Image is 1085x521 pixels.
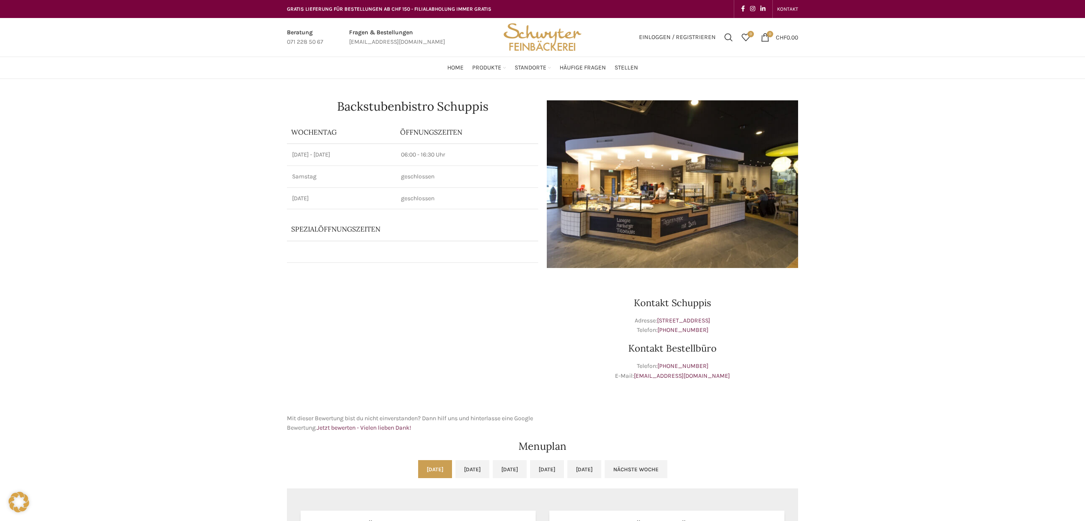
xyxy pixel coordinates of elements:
[547,316,798,335] p: Adresse: Telefon:
[547,298,798,307] h3: Kontakt Schuppis
[500,33,585,40] a: Site logo
[635,29,720,46] a: Einloggen / Registrieren
[773,0,802,18] div: Secondary navigation
[530,460,564,478] a: [DATE]
[418,460,452,478] a: [DATE]
[657,317,710,324] a: [STREET_ADDRESS]
[657,326,708,334] a: [PHONE_NUMBER]
[756,29,802,46] a: 0 CHF0.00
[560,64,606,72] span: Häufige Fragen
[515,59,551,76] a: Standorte
[292,194,391,203] p: [DATE]
[455,460,489,478] a: [DATE]
[777,0,798,18] a: KONTAKT
[401,172,533,181] p: geschlossen
[472,64,501,72] span: Produkte
[401,151,533,159] p: 06:00 - 16:30 Uhr
[634,372,730,379] a: [EMAIL_ADDRESS][DOMAIN_NAME]
[287,28,323,47] a: Infobox link
[639,34,716,40] span: Einloggen / Registrieren
[547,361,798,381] p: Telefon: E-Mail:
[747,31,754,37] span: 0
[738,3,747,15] a: Facebook social link
[401,194,533,203] p: geschlossen
[472,59,506,76] a: Produkte
[567,460,601,478] a: [DATE]
[615,59,638,76] a: Stellen
[737,29,754,46] a: 0
[292,151,391,159] p: [DATE] - [DATE]
[283,59,802,76] div: Main navigation
[349,28,445,47] a: Infobox link
[317,424,411,431] a: Jetzt bewerten - Vielen lieben Dank!
[767,31,773,37] span: 0
[291,224,492,234] p: Spezialöffnungszeiten
[776,33,798,41] bdi: 0.00
[291,127,392,137] p: Wochentag
[287,100,538,112] h1: Backstubenbistro Schuppis
[493,460,527,478] a: [DATE]
[720,29,737,46] a: Suchen
[292,172,391,181] p: Samstag
[447,59,464,76] a: Home
[777,6,798,12] span: KONTAKT
[747,3,758,15] a: Instagram social link
[605,460,667,478] a: Nächste Woche
[400,127,534,137] p: ÖFFNUNGSZEITEN
[758,3,768,15] a: Linkedin social link
[287,277,538,405] iframe: schwyter schuppis
[657,362,708,370] a: [PHONE_NUMBER]
[515,64,546,72] span: Standorte
[776,33,787,41] span: CHF
[287,6,491,12] span: GRATIS LIEFERUNG FÜR BESTELLUNGEN AB CHF 150 - FILIALABHOLUNG IMMER GRATIS
[547,343,798,353] h3: Kontakt Bestellbüro
[615,64,638,72] span: Stellen
[287,414,538,433] p: Mit dieser Bewertung bist du nicht einverstanden? Dann hilf uns und hinterlasse eine Google Bewer...
[737,29,754,46] div: Meine Wunschliste
[500,18,585,57] img: Bäckerei Schwyter
[560,59,606,76] a: Häufige Fragen
[287,441,798,452] h2: Menuplan
[447,64,464,72] span: Home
